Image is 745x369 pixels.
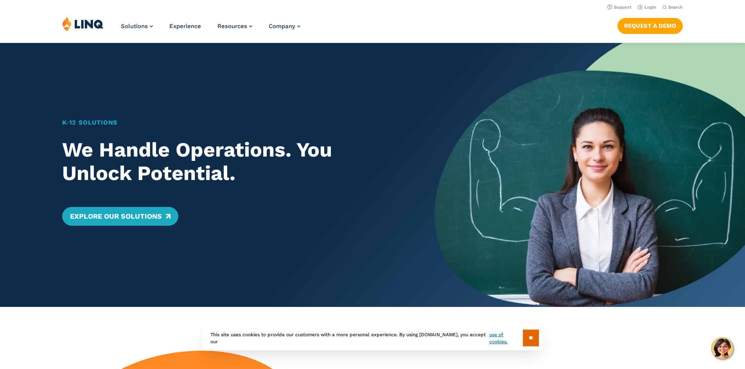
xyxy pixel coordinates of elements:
[269,23,300,30] a: Company
[217,23,252,30] a: Resources
[217,23,247,30] span: Resources
[62,138,404,185] h2: We Handle Operations. You Unlock Potential.
[62,207,178,226] a: Explore Our Solutions
[121,23,148,30] span: Solutions
[62,118,404,127] h1: K‑12 Solutions
[269,23,295,30] span: Company
[711,337,733,359] button: Hello, have a question? Let’s chat.
[121,16,300,42] nav: Primary Navigation
[121,23,153,30] a: Solutions
[607,5,632,10] a: Support
[489,331,522,345] a: use of cookies.
[618,16,683,34] nav: Button Navigation
[203,326,543,350] div: This site uses cookies to provide our customers with a more personal experience. By using [DOMAIN...
[668,5,683,10] span: Search
[62,16,104,31] img: LINQ | K‑12 Software
[618,18,683,34] a: Request a Demo
[169,23,201,30] a: Experience
[638,5,656,10] a: Login
[662,4,683,10] button: Open Search Bar
[434,43,745,307] img: Home Banner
